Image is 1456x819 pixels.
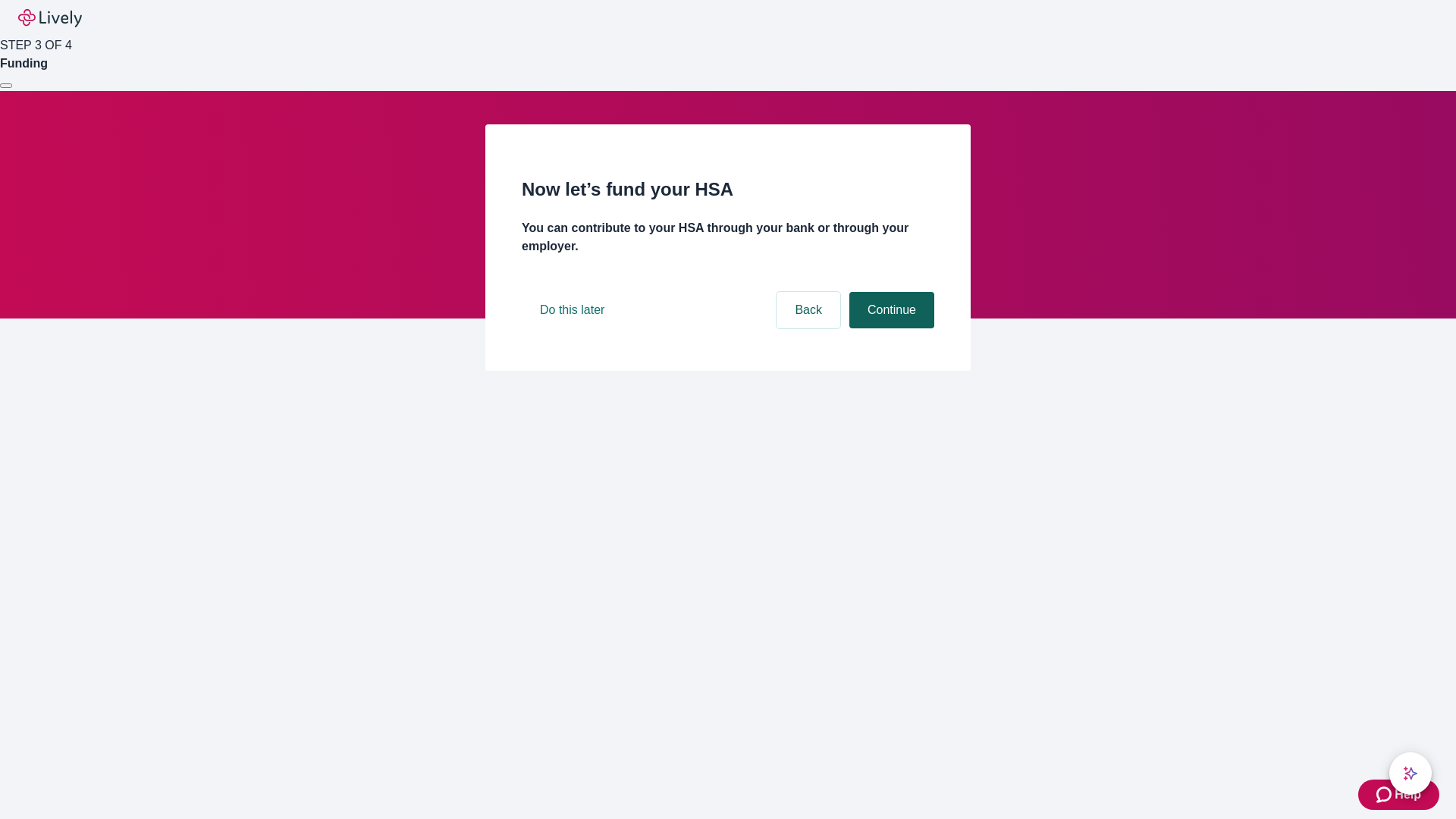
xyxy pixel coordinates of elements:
span: Help [1395,786,1421,804]
button: Continue [849,292,934,328]
button: Do this later [522,292,623,328]
button: chat [1389,752,1432,795]
svg: Lively AI Assistant [1403,766,1418,781]
h4: You can contribute to your HSA through your bank or through your employer. [522,219,934,256]
svg: Zendesk support icon [1376,786,1395,804]
button: Zendesk support iconHelp [1358,780,1439,810]
button: Back [777,292,840,328]
img: Lively [18,9,82,27]
h2: Now let’s fund your HSA [522,176,934,203]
